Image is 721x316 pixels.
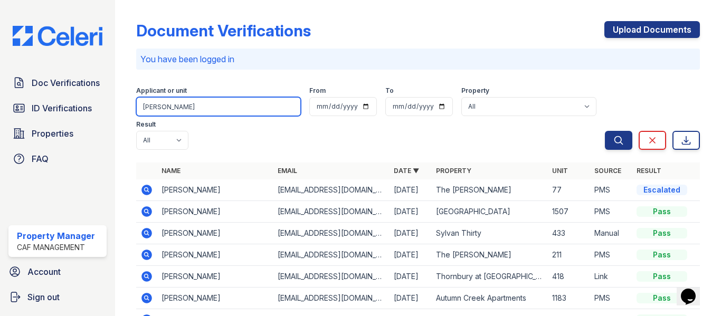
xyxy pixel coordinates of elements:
[390,244,432,266] td: [DATE]
[309,87,326,95] label: From
[590,266,632,288] td: Link
[432,223,548,244] td: Sylvan Thirty
[432,266,548,288] td: Thornbury at [GEOGRAPHIC_DATA]
[390,223,432,244] td: [DATE]
[432,201,548,223] td: [GEOGRAPHIC_DATA]
[548,288,590,309] td: 1183
[273,244,390,266] td: [EMAIL_ADDRESS][DOMAIN_NAME]
[637,185,687,195] div: Escalated
[590,288,632,309] td: PMS
[637,271,687,282] div: Pass
[637,293,687,303] div: Pass
[32,102,92,114] span: ID Verifications
[8,98,107,119] a: ID Verifications
[677,274,710,305] iframe: chat widget
[273,223,390,244] td: [EMAIL_ADDRESS][DOMAIN_NAME]
[548,266,590,288] td: 418
[8,123,107,144] a: Properties
[432,288,548,309] td: Autumn Creek Apartments
[273,266,390,288] td: [EMAIL_ADDRESS][DOMAIN_NAME]
[390,266,432,288] td: [DATE]
[432,179,548,201] td: The [PERSON_NAME]
[637,167,661,175] a: Result
[4,26,111,46] img: CE_Logo_Blue-a8612792a0a2168367f1c8372b55b34899dd931a85d93a1a3d3e32e68fde9ad4.png
[32,127,73,140] span: Properties
[637,206,687,217] div: Pass
[157,223,273,244] td: [PERSON_NAME]
[637,228,687,238] div: Pass
[385,87,394,95] label: To
[32,76,100,89] span: Doc Verifications
[594,167,621,175] a: Source
[273,201,390,223] td: [EMAIL_ADDRESS][DOMAIN_NAME]
[27,265,61,278] span: Account
[157,179,273,201] td: [PERSON_NAME]
[157,244,273,266] td: [PERSON_NAME]
[17,242,95,253] div: CAF Management
[273,179,390,201] td: [EMAIL_ADDRESS][DOMAIN_NAME]
[548,244,590,266] td: 211
[590,201,632,223] td: PMS
[637,250,687,260] div: Pass
[394,167,419,175] a: Date ▼
[390,179,432,201] td: [DATE]
[436,167,471,175] a: Property
[390,288,432,309] td: [DATE]
[548,179,590,201] td: 77
[548,201,590,223] td: 1507
[136,87,187,95] label: Applicant or unit
[590,223,632,244] td: Manual
[157,288,273,309] td: [PERSON_NAME]
[273,288,390,309] td: [EMAIL_ADDRESS][DOMAIN_NAME]
[8,148,107,169] a: FAQ
[552,167,568,175] a: Unit
[432,244,548,266] td: The [PERSON_NAME]
[157,201,273,223] td: [PERSON_NAME]
[162,167,181,175] a: Name
[17,229,95,242] div: Property Manager
[590,179,632,201] td: PMS
[548,223,590,244] td: 433
[32,152,49,165] span: FAQ
[136,97,301,116] input: Search by name, email, or unit number
[136,21,311,40] div: Document Verifications
[461,87,489,95] label: Property
[140,53,696,65] p: You have been logged in
[27,291,60,303] span: Sign out
[390,201,432,223] td: [DATE]
[157,266,273,288] td: [PERSON_NAME]
[4,261,111,282] a: Account
[278,167,297,175] a: Email
[8,72,107,93] a: Doc Verifications
[604,21,700,38] a: Upload Documents
[136,120,156,129] label: Result
[4,286,111,308] a: Sign out
[590,244,632,266] td: PMS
